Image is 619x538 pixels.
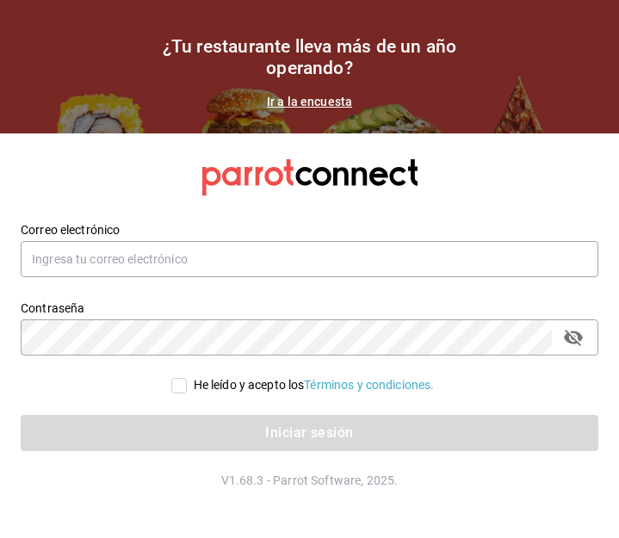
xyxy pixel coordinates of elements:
[267,95,352,108] a: Ir a la encuesta
[138,36,482,79] h1: ¿Tu restaurante lleva más de un año operando?
[21,302,598,314] label: Contraseña
[21,241,598,277] input: Ingresa tu correo electrónico
[194,376,435,394] div: He leído y acepto los
[21,224,598,236] label: Correo electrónico
[304,378,434,392] a: Términos y condiciones.
[559,323,588,352] button: passwordField
[21,472,598,489] p: V1.68.3 - Parrot Software, 2025.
